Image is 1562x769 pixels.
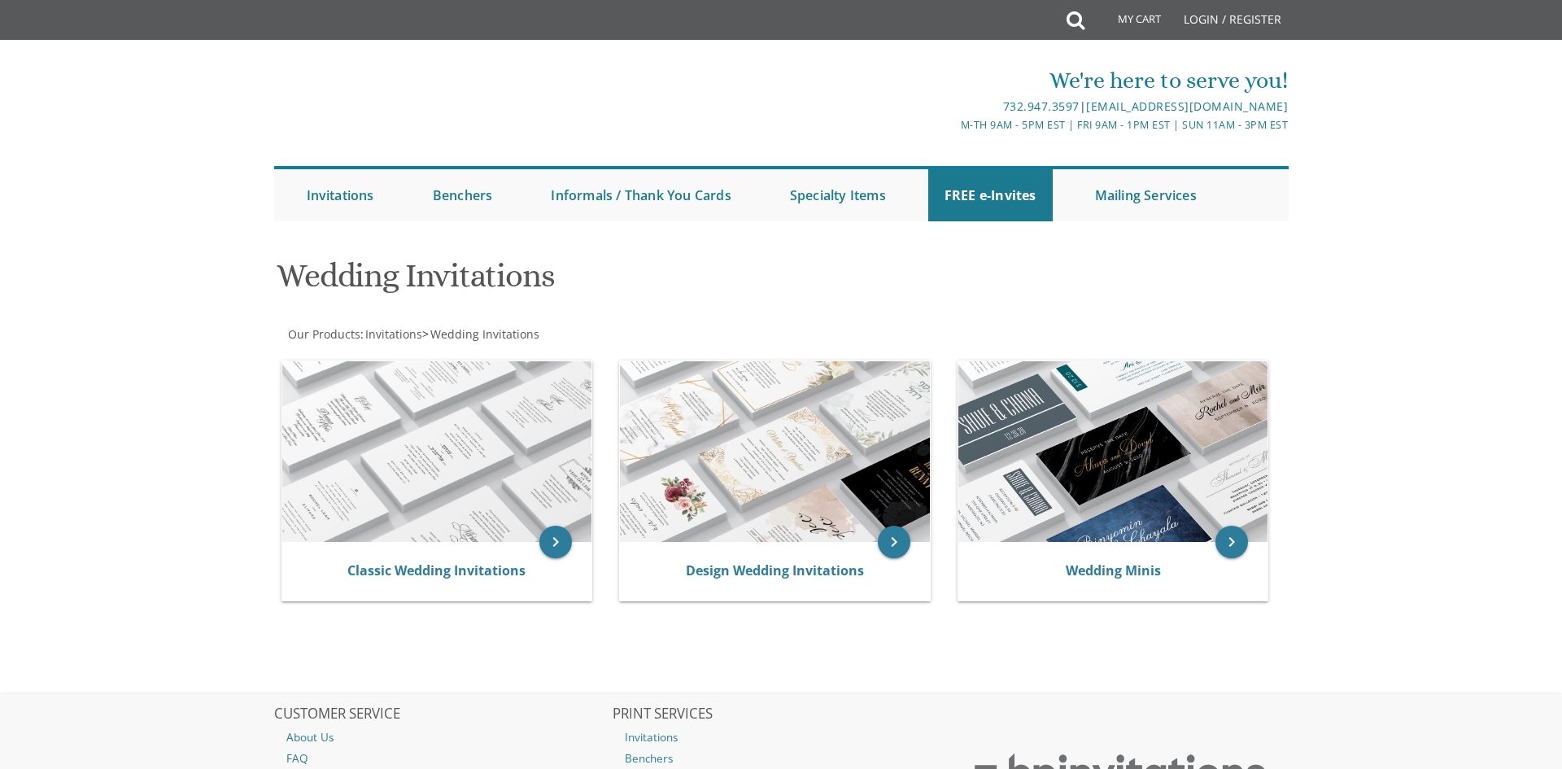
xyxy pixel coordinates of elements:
[286,326,360,342] a: Our Products
[417,169,509,221] a: Benchers
[878,526,910,558] a: keyboard_arrow_right
[274,706,611,723] h2: CUSTOMER SERVICE
[274,326,782,343] div: :
[277,258,940,306] h1: Wedding Invitations
[1066,561,1161,579] a: Wedding Minis
[958,361,1268,542] img: Wedding Minis
[282,361,592,542] img: Classic Wedding Invitations
[613,116,1288,133] div: M-Th 9am - 5pm EST | Fri 9am - 1pm EST | Sun 11am - 3pm EST
[613,748,949,769] a: Benchers
[430,326,539,342] span: Wedding Invitations
[534,169,747,221] a: Informals / Thank You Cards
[613,97,1288,116] div: |
[928,169,1053,221] a: FREE e-Invites
[429,326,539,342] a: Wedding Invitations
[539,526,572,558] a: keyboard_arrow_right
[774,169,902,221] a: Specialty Items
[686,561,864,579] a: Design Wedding Invitations
[274,748,611,769] a: FAQ
[613,727,949,748] a: Invitations
[422,326,539,342] span: >
[1083,2,1172,42] a: My Cart
[365,326,422,342] span: Invitations
[274,727,611,748] a: About Us
[364,326,422,342] a: Invitations
[613,706,949,723] h2: PRINT SERVICES
[620,361,930,542] img: Design Wedding Invitations
[1086,98,1288,114] a: [EMAIL_ADDRESS][DOMAIN_NAME]
[1003,98,1080,114] a: 732.947.3597
[347,561,526,579] a: Classic Wedding Invitations
[290,169,390,221] a: Invitations
[1215,526,1248,558] a: keyboard_arrow_right
[613,64,1288,97] div: We're here to serve you!
[1079,169,1213,221] a: Mailing Services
